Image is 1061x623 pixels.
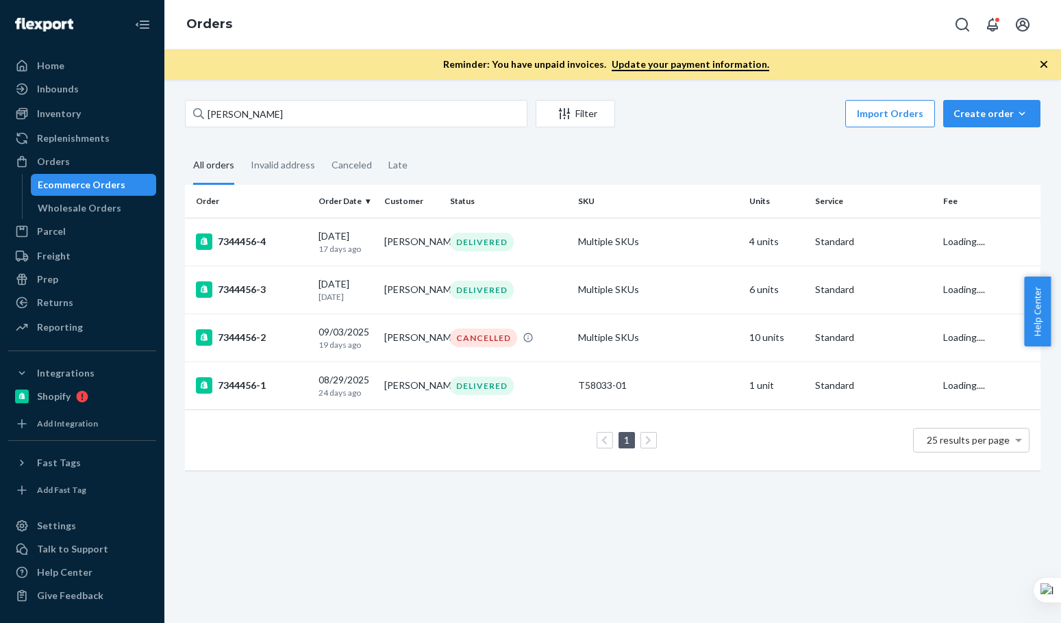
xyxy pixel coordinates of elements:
[621,434,632,446] a: Page 1 is your current page
[744,314,810,361] td: 10 units
[612,58,769,71] a: Update your payment information.
[8,151,156,173] a: Orders
[938,361,1040,409] td: Loading....
[744,218,810,266] td: 4 units
[8,55,156,77] a: Home
[450,329,517,347] div: CANCELLED
[37,390,71,403] div: Shopify
[332,147,372,183] div: Canceled
[185,185,313,218] th: Order
[536,100,615,127] button: Filter
[8,385,156,407] a: Shopify
[251,147,315,183] div: Invalid address
[319,373,373,398] div: 08/29/2025
[8,103,156,125] a: Inventory
[37,565,92,579] div: Help Center
[8,220,156,242] a: Parcel
[1024,277,1051,346] button: Help Center
[573,266,744,314] td: Multiple SKUs
[379,361,445,409] td: [PERSON_NAME]
[8,292,156,314] a: Returns
[37,484,86,496] div: Add Fast Tag
[37,155,70,168] div: Orders
[313,185,379,218] th: Order Date
[379,218,445,266] td: [PERSON_NAME]
[450,377,514,395] div: DELIVERED
[37,107,81,120] div: Inventory
[450,281,514,299] div: DELIVERED
[8,316,156,338] a: Reporting
[379,266,445,314] td: [PERSON_NAME]
[938,218,1040,266] td: Loading....
[536,107,614,120] div: Filter
[37,542,108,556] div: Talk to Support
[175,5,243,44] ol: breadcrumbs
[573,185,744,218] th: SKU
[15,18,73,31] img: Flexport logo
[578,379,738,392] div: T58033-01
[31,174,157,196] a: Ecommerce Orders
[953,107,1030,120] div: Create order
[37,589,103,602] div: Give Feedback
[8,413,156,435] a: Add Integration
[196,281,308,298] div: 7344456-3
[815,283,932,296] p: Standard
[37,59,64,73] div: Home
[573,314,744,361] td: Multiple SKUs
[319,291,373,303] p: [DATE]
[744,266,810,314] td: 6 units
[744,361,810,409] td: 1 unit
[319,387,373,398] p: 24 days ago
[37,272,58,286] div: Prep
[949,11,976,38] button: Open Search Box
[196,329,308,346] div: 7344456-2
[38,178,125,192] div: Ecommerce Orders
[37,225,66,238] div: Parcel
[37,82,79,96] div: Inbounds
[815,235,932,249] p: Standard
[37,249,71,263] div: Freight
[37,519,76,533] div: Settings
[8,362,156,384] button: Integrations
[8,452,156,474] button: Fast Tags
[8,538,156,560] a: Talk to Support
[845,100,935,127] button: Import Orders
[8,515,156,537] a: Settings
[193,147,234,185] div: All orders
[319,277,373,303] div: [DATE]
[31,197,157,219] a: Wholesale Orders
[450,233,514,251] div: DELIVERED
[443,58,769,71] p: Reminder: You have unpaid invoices.
[8,561,156,583] a: Help Center
[938,185,1040,218] th: Fee
[979,11,1006,38] button: Open notifications
[8,127,156,149] a: Replenishments
[185,100,527,127] input: Search orders
[388,147,408,183] div: Late
[384,195,439,207] div: Customer
[379,314,445,361] td: [PERSON_NAME]
[196,233,308,250] div: 7344456-4
[927,434,1010,446] span: 25 results per page
[8,268,156,290] a: Prep
[8,479,156,501] a: Add Fast Tag
[319,325,373,351] div: 09/03/2025
[573,218,744,266] td: Multiple SKUs
[810,185,938,218] th: Service
[37,296,73,309] div: Returns
[943,100,1040,127] button: Create order
[186,16,232,31] a: Orders
[319,339,373,351] p: 19 days ago
[938,266,1040,314] td: Loading....
[319,243,373,255] p: 17 days ago
[8,78,156,100] a: Inbounds
[938,314,1040,361] td: Loading....
[815,331,932,344] p: Standard
[1009,11,1036,38] button: Open account menu
[744,185,810,218] th: Units
[196,377,308,394] div: 7344456-1
[37,131,110,145] div: Replenishments
[37,320,83,334] div: Reporting
[37,456,81,470] div: Fast Tags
